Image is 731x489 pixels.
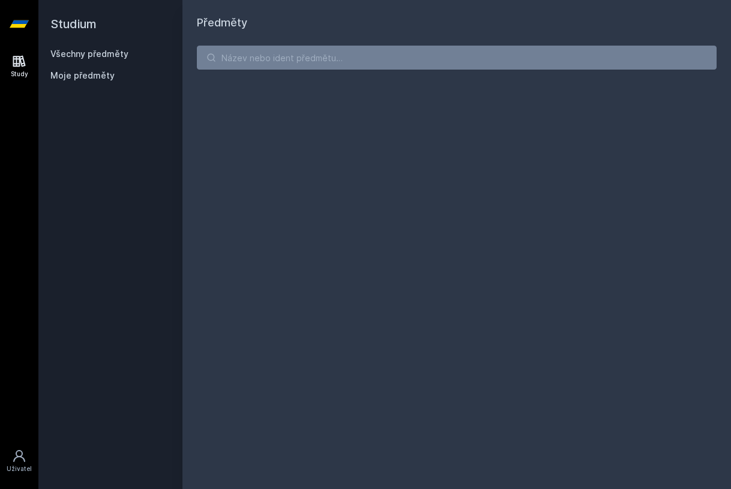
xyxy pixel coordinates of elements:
input: Název nebo ident předmětu… [197,46,717,70]
a: Všechny předměty [50,49,128,59]
a: Study [2,48,36,85]
span: Moje předměty [50,70,115,82]
a: Uživatel [2,443,36,479]
div: Uživatel [7,464,32,473]
div: Study [11,70,28,79]
h1: Předměty [197,14,717,31]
